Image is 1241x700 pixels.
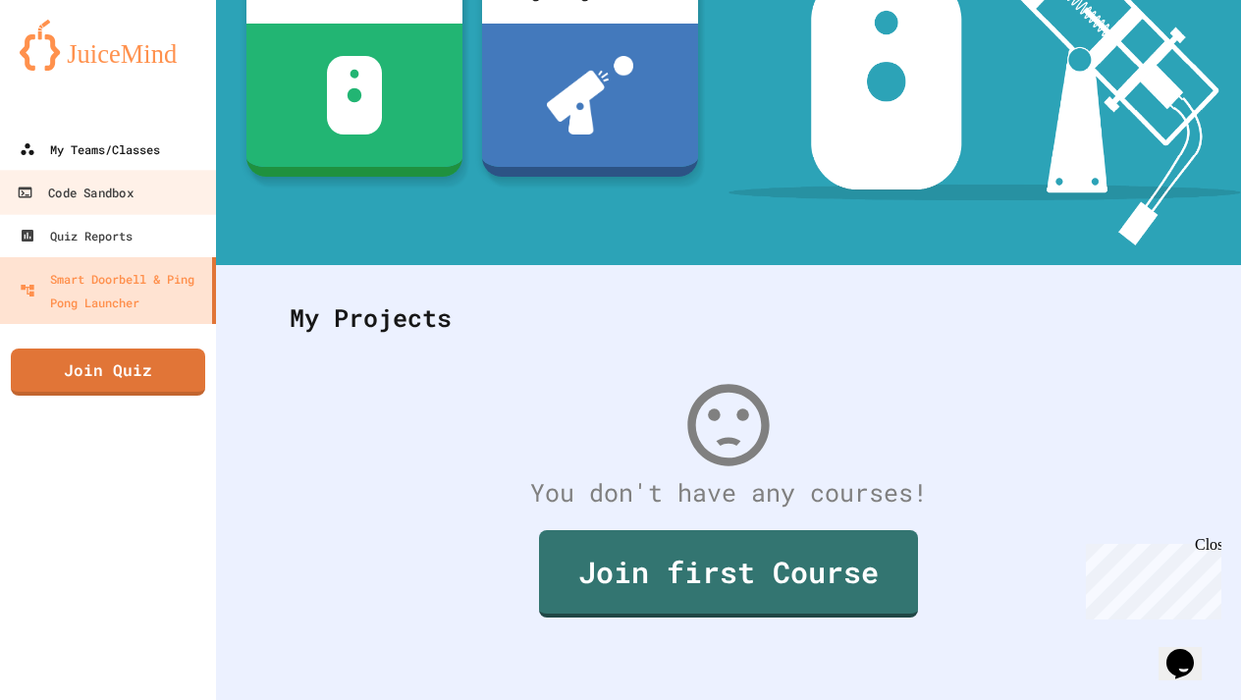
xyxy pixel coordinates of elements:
div: My Projects [270,280,1187,356]
img: sdb-white.svg [327,56,383,135]
div: Chat with us now!Close [8,8,135,125]
div: Smart Doorbell & Ping Pong Launcher [20,267,204,314]
iframe: chat widget [1078,536,1221,619]
div: My Teams/Classes [20,137,160,161]
img: logo-orange.svg [20,20,196,71]
a: Join Quiz [11,349,205,396]
img: ppl-with-ball.png [547,56,634,135]
div: You don't have any courses! [270,474,1187,512]
a: Join first Course [539,530,918,618]
iframe: chat widget [1159,621,1221,680]
div: Code Sandbox [17,181,133,205]
div: Quiz Reports [20,224,133,247]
